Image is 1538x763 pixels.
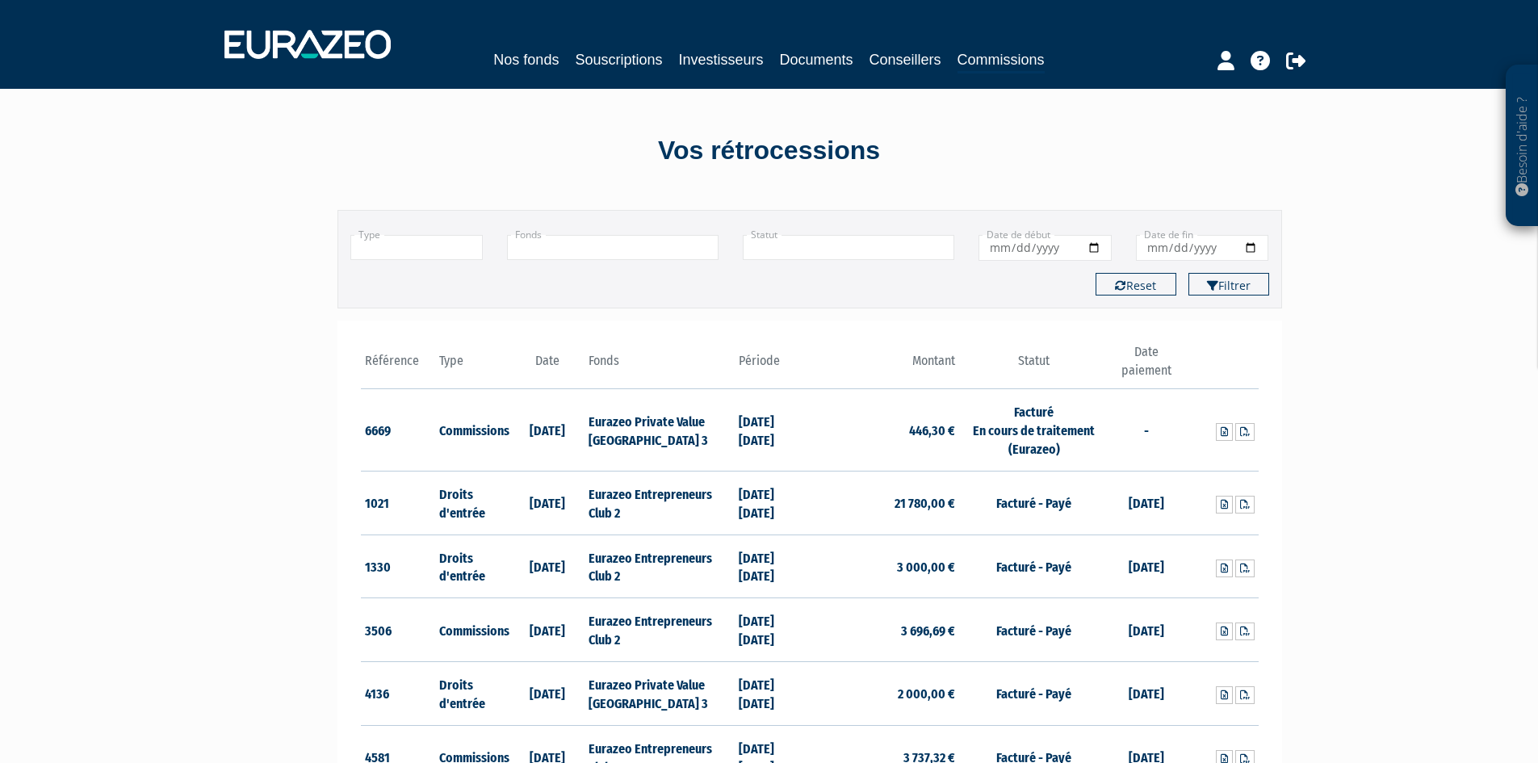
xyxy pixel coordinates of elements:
[361,389,436,472] td: 6669
[1108,661,1184,725] td: [DATE]
[435,598,510,662] td: Commissions
[1108,389,1184,472] td: -
[361,598,436,662] td: 3506
[1096,273,1176,296] button: Reset
[435,343,510,389] th: Type
[585,471,734,535] td: Eurazeo Entrepreneurs Club 2
[959,661,1108,725] td: Facturé - Payé
[585,661,734,725] td: Eurazeo Private Value [GEOGRAPHIC_DATA] 3
[361,471,436,535] td: 1021
[958,48,1045,73] a: Commissions
[435,471,510,535] td: Droits d'entrée
[735,661,810,725] td: [DATE] [DATE]
[510,389,585,472] td: [DATE]
[510,535,585,598] td: [DATE]
[810,343,959,389] th: Montant
[585,535,734,598] td: Eurazeo Entrepreneurs Club 2
[810,389,959,472] td: 446,30 €
[435,389,510,472] td: Commissions
[361,661,436,725] td: 4136
[1108,535,1184,598] td: [DATE]
[510,598,585,662] td: [DATE]
[1108,598,1184,662] td: [DATE]
[585,389,734,472] td: Eurazeo Private Value [GEOGRAPHIC_DATA] 3
[810,471,959,535] td: 21 780,00 €
[1108,471,1184,535] td: [DATE]
[678,48,763,71] a: Investisseurs
[1108,343,1184,389] th: Date paiement
[510,661,585,725] td: [DATE]
[810,535,959,598] td: 3 000,00 €
[735,389,810,472] td: [DATE] [DATE]
[309,132,1230,170] div: Vos rétrocessions
[959,598,1108,662] td: Facturé - Payé
[810,598,959,662] td: 3 696,69 €
[735,598,810,662] td: [DATE] [DATE]
[585,343,734,389] th: Fonds
[959,389,1108,472] td: Facturé En cours de traitement (Eurazeo)
[510,471,585,535] td: [DATE]
[435,535,510,598] td: Droits d'entrée
[735,535,810,598] td: [DATE] [DATE]
[361,535,436,598] td: 1330
[870,48,941,71] a: Conseillers
[510,343,585,389] th: Date
[735,471,810,535] td: [DATE] [DATE]
[959,535,1108,598] td: Facturé - Payé
[361,343,436,389] th: Référence
[1513,73,1532,219] p: Besoin d'aide ?
[575,48,662,71] a: Souscriptions
[959,343,1108,389] th: Statut
[224,30,391,59] img: 1732889491-logotype_eurazeo_blanc_rvb.png
[810,661,959,725] td: 2 000,00 €
[1188,273,1269,296] button: Filtrer
[959,471,1108,535] td: Facturé - Payé
[735,343,810,389] th: Période
[435,661,510,725] td: Droits d'entrée
[585,598,734,662] td: Eurazeo Entrepreneurs Club 2
[493,48,559,71] a: Nos fonds
[780,48,853,71] a: Documents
